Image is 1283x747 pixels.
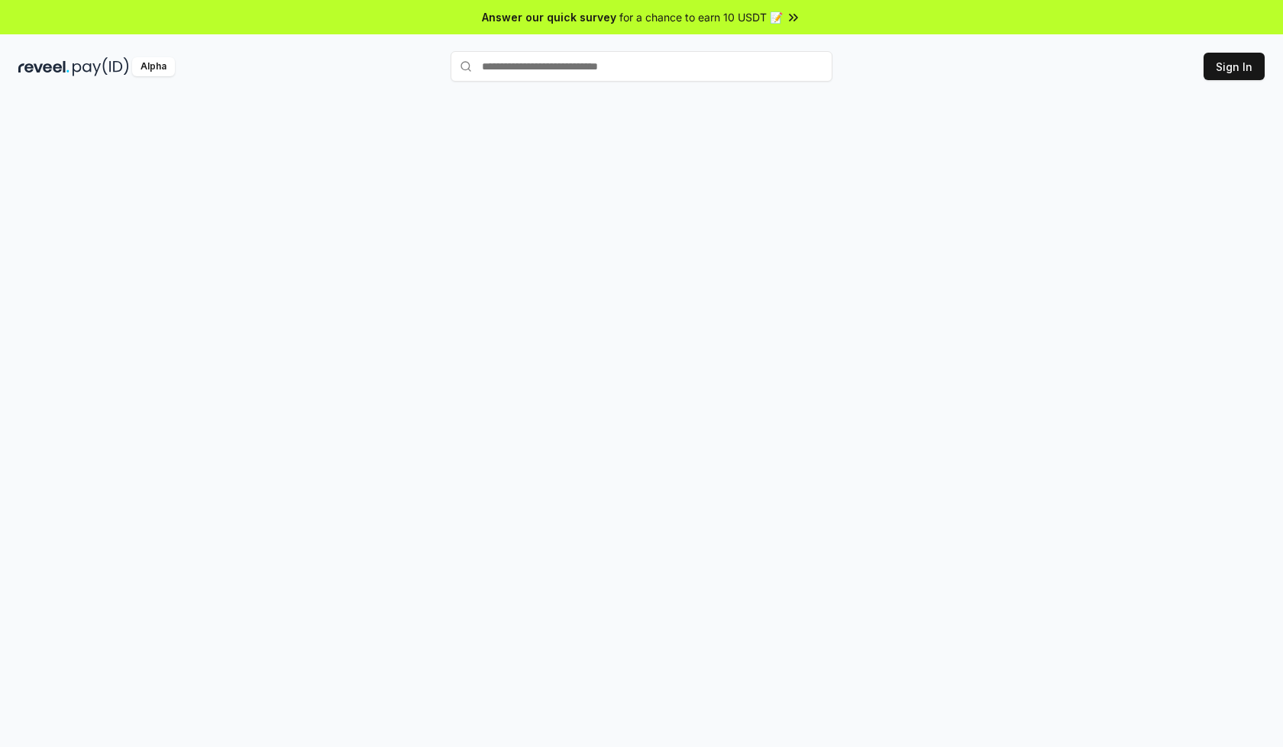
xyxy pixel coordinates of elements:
[132,57,175,76] div: Alpha
[482,9,616,25] span: Answer our quick survey
[73,57,129,76] img: pay_id
[18,57,69,76] img: reveel_dark
[619,9,783,25] span: for a chance to earn 10 USDT 📝
[1204,53,1265,80] button: Sign In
